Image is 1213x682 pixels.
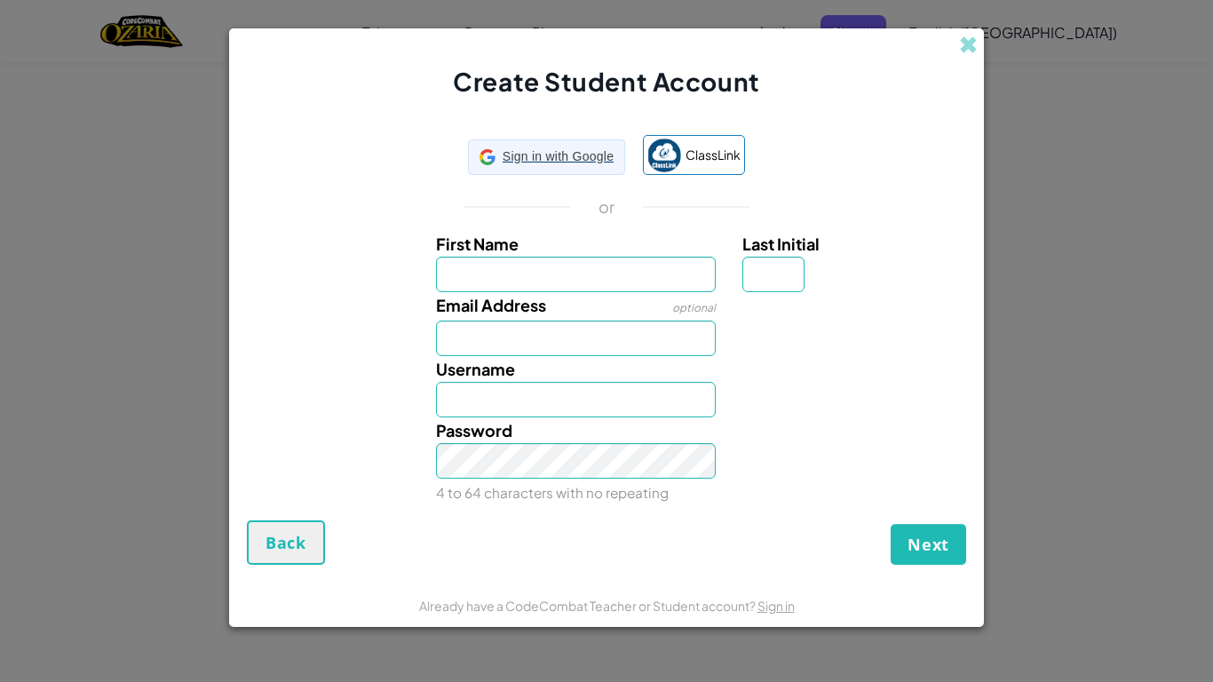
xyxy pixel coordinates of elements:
[436,359,515,379] span: Username
[453,66,759,97] span: Create Student Account
[757,598,795,614] a: Sign in
[908,534,949,555] span: Next
[891,524,966,565] button: Next
[503,144,614,170] span: Sign in with Google
[742,234,820,254] span: Last Initial
[468,139,625,175] div: Sign in with Google
[436,234,519,254] span: First Name
[419,598,757,614] span: Already have a CodeCombat Teacher or Student account?
[436,484,669,501] small: 4 to 64 characters with no repeating
[266,532,306,553] span: Back
[672,301,716,314] span: optional
[686,142,741,168] span: ClassLink
[247,520,325,565] button: Back
[436,295,546,315] span: Email Address
[647,139,681,172] img: classlink-logo-small.png
[599,196,615,218] p: or
[436,420,512,440] span: Password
